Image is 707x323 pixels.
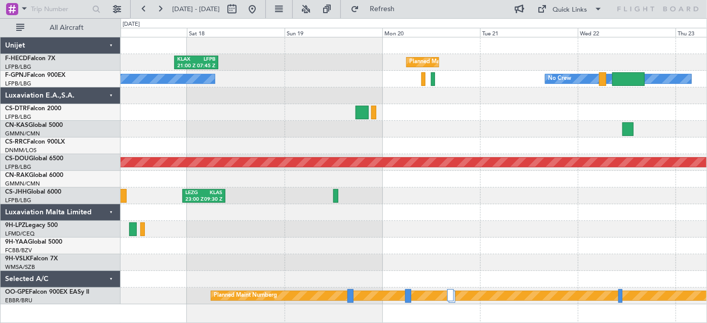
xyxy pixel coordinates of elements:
[5,256,58,262] a: 9H-VSLKFalcon 7X
[89,28,187,37] div: Fri 17
[5,172,29,178] span: CN-RAK
[5,289,29,295] span: OO-GPE
[5,239,28,245] span: 9H-YAA
[5,106,27,112] span: CS-DTR
[382,28,480,37] div: Mon 20
[204,190,222,197] div: KLAS
[196,63,215,70] div: 07:45 Z
[11,20,110,36] button: All Aircraft
[553,5,587,15] div: Quick Links
[5,222,25,228] span: 9H-LPZ
[5,256,30,262] span: 9H-VSLK
[26,24,107,31] span: All Aircraft
[548,71,571,86] div: No Crew
[5,63,31,71] a: LFPB/LBG
[5,56,55,62] a: F-HECDFalcon 7X
[5,72,65,78] a: F-GPNJFalcon 900EX
[5,106,61,112] a: CS-DTRFalcon 2000
[533,1,608,17] button: Quick Links
[5,156,63,162] a: CS-DOUGlobal 6500
[5,122,63,128] a: CN-KASGlobal 5000
[5,172,63,178] a: CN-RAKGlobal 6000
[5,156,29,162] span: CS-DOU
[5,189,61,195] a: CS-JHHGlobal 6000
[177,56,196,63] div: KLAX
[578,28,676,37] div: Wed 22
[204,196,222,203] div: 09:30 Z
[5,122,28,128] span: CN-KAS
[185,190,204,197] div: LEZG
[31,2,89,17] input: Trip Number
[5,222,58,228] a: 9H-LPZLegacy 500
[409,55,569,70] div: Planned Maint [GEOGRAPHIC_DATA] ([GEOGRAPHIC_DATA])
[5,80,31,87] a: LFPB/LBG
[5,139,27,145] span: CS-RRC
[5,130,40,137] a: GMMN/CMN
[5,239,62,245] a: 9H-YAAGlobal 5000
[5,189,27,195] span: CS-JHH
[5,147,36,154] a: DNMM/LOS
[361,6,404,13] span: Refresh
[5,72,27,78] span: F-GPNJ
[5,297,32,304] a: EBBR/BRU
[5,230,34,238] a: LFMD/CEQ
[480,28,578,37] div: Tue 21
[346,1,407,17] button: Refresh
[5,56,27,62] span: F-HECD
[5,197,31,204] a: LFPB/LBG
[185,196,204,203] div: 23:00 Z
[177,63,196,70] div: 21:00 Z
[5,180,40,188] a: GMMN/CMN
[5,113,31,121] a: LFPB/LBG
[172,5,220,14] span: [DATE] - [DATE]
[5,139,65,145] a: CS-RRCFalcon 900LX
[196,56,215,63] div: LFPB
[5,289,89,295] a: OO-GPEFalcon 900EX EASy II
[214,288,277,303] div: Planned Maint Nurnberg
[5,247,32,254] a: FCBB/BZV
[5,163,31,171] a: LFPB/LBG
[187,28,285,37] div: Sat 18
[285,28,382,37] div: Sun 19
[5,263,35,271] a: WMSA/SZB
[123,20,140,29] div: [DATE]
